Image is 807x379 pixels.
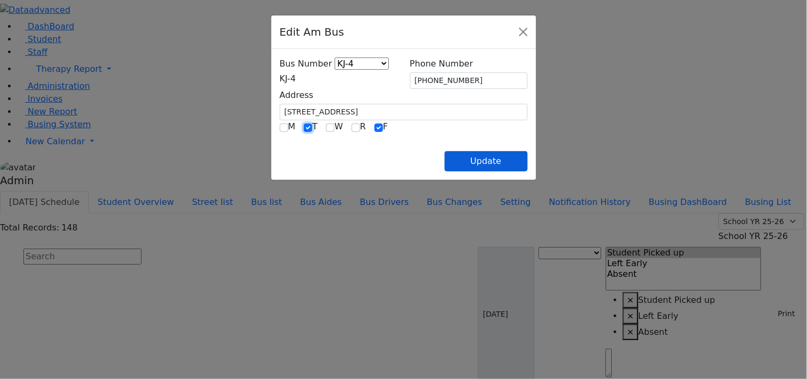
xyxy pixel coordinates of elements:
[335,120,343,133] label: W
[410,57,473,70] label: Phone Number
[280,24,344,40] h5: Edit Am Bus
[360,120,366,133] label: R
[280,57,332,70] label: Bus Number
[515,23,532,40] button: Close
[280,73,296,84] span: KJ-4
[445,151,528,171] button: Update
[383,120,388,133] label: F
[312,120,318,133] label: T
[280,89,314,102] label: Address
[280,104,528,120] input: Address
[288,120,296,133] label: M
[410,72,528,89] input: Phone Number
